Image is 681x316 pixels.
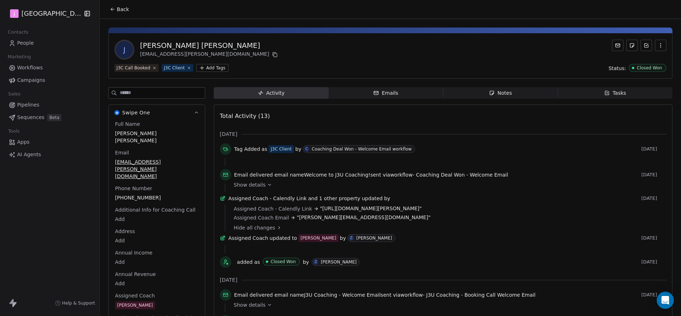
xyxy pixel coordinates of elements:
span: added as [237,258,260,266]
div: Emails [373,89,398,97]
span: Email [114,149,130,156]
span: Annual Income [114,249,154,256]
button: Add Tags [196,64,228,72]
span: Status: [608,65,626,72]
span: [GEOGRAPHIC_DATA] [21,9,82,18]
span: J3U Coaching - Welcome Email [304,292,380,298]
div: Coaching Deal Won - Welcome Email workflow [312,147,412,152]
span: Back [117,6,129,13]
a: Workflows [6,62,94,74]
div: Closed Won [637,65,662,70]
span: Additional Info for Coaching Call [114,206,197,213]
span: Marketing [5,51,34,62]
span: Total Activity (13) [220,113,270,119]
img: Swipe One [114,110,119,115]
span: [DATE] [641,292,666,298]
div: [PERSON_NAME] [117,302,153,309]
span: Tag Added [234,145,260,153]
div: [PERSON_NAME] [PERSON_NAME] [140,40,279,50]
div: Tasks [604,89,626,97]
span: Campaigns [17,76,45,84]
a: Pipelines [6,99,94,111]
span: [DATE] [220,130,237,138]
span: [DATE] [641,172,666,178]
button: J[GEOGRAPHIC_DATA] [9,8,79,20]
span: Apps [17,138,30,146]
span: email name sent via workflow - [234,171,508,178]
span: Add [115,258,198,266]
div: [PERSON_NAME] [356,236,392,241]
span: Add [115,216,198,223]
a: People [6,37,94,49]
span: [DATE] [641,259,666,265]
span: Swipe One [122,109,150,116]
span: [PHONE_NUMBER] [115,194,198,201]
span: Assigned Coach [228,234,268,242]
span: Assigned Coach Email [234,214,289,221]
div: [EMAIL_ADDRESS][PERSON_NAME][DOMAIN_NAME] [140,50,279,59]
div: Closed Won [271,259,296,264]
span: Contacts [5,27,31,38]
span: "[URL][DOMAIN_NAME][PERSON_NAME]" [320,205,422,212]
span: Hide all changes [234,224,275,231]
span: Email delivered [234,292,273,298]
span: Coaching Deal Won - Welcome Email [416,172,508,178]
span: [DATE] [641,235,666,241]
div: C [306,146,308,152]
span: Assigned Coach - Calendly Link [234,205,312,212]
span: [DATE] [641,196,666,201]
span: Add [115,237,198,244]
a: Campaigns [6,74,94,86]
span: [DATE] [220,276,237,283]
span: by [303,258,309,266]
span: J3U Coaching - Booking Call Welcome Email [426,292,536,298]
span: Assigned Coach [114,292,156,299]
a: AI Agents [6,149,94,161]
a: Apps [6,136,94,148]
span: Address [114,228,137,235]
span: Welcome to J3U Coaching! [304,172,370,178]
span: as [262,145,267,153]
span: Email delivered [234,172,273,178]
span: J [116,41,133,58]
div: J3C Client [164,65,184,71]
span: email name sent via workflow - [234,291,536,298]
span: Assigned Coach - Calendly Link [228,195,307,202]
span: Show details [234,301,266,308]
span: Add [115,280,198,287]
span: Phone Number [114,185,154,192]
a: SequencesBeta [6,112,94,123]
button: Back [105,3,133,16]
span: Full Name [114,120,142,128]
span: by [384,195,390,202]
div: Notes [489,89,512,97]
a: Hide all changes [234,224,661,231]
div: [PERSON_NAME] [321,260,356,265]
span: [DATE] [641,146,666,152]
span: Pipelines [17,101,39,109]
div: Z [315,259,317,265]
span: and 1 other property updated [308,195,383,202]
span: Tools [5,126,23,137]
a: Help & Support [55,300,95,306]
span: Sales [5,89,24,99]
span: by [295,145,301,153]
div: J3C Client [271,146,291,152]
a: Show details [234,301,661,308]
span: "[PERSON_NAME][EMAIL_ADDRESS][DOMAIN_NAME]" [297,214,430,221]
div: [PERSON_NAME] [301,234,336,242]
span: Annual Revenue [114,271,157,278]
span: AI Agents [17,151,41,158]
div: Z [350,235,352,241]
span: by [340,234,346,242]
a: Show details [234,181,661,188]
span: [EMAIL_ADDRESS][PERSON_NAME][DOMAIN_NAME] [115,158,198,180]
span: Sequences [17,114,44,121]
span: Help & Support [62,300,95,306]
span: Beta [47,114,61,121]
span: J [14,10,15,17]
div: J3C Call Booked [117,65,150,71]
span: updated to [270,234,297,242]
span: Workflows [17,64,43,71]
span: People [17,39,34,47]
